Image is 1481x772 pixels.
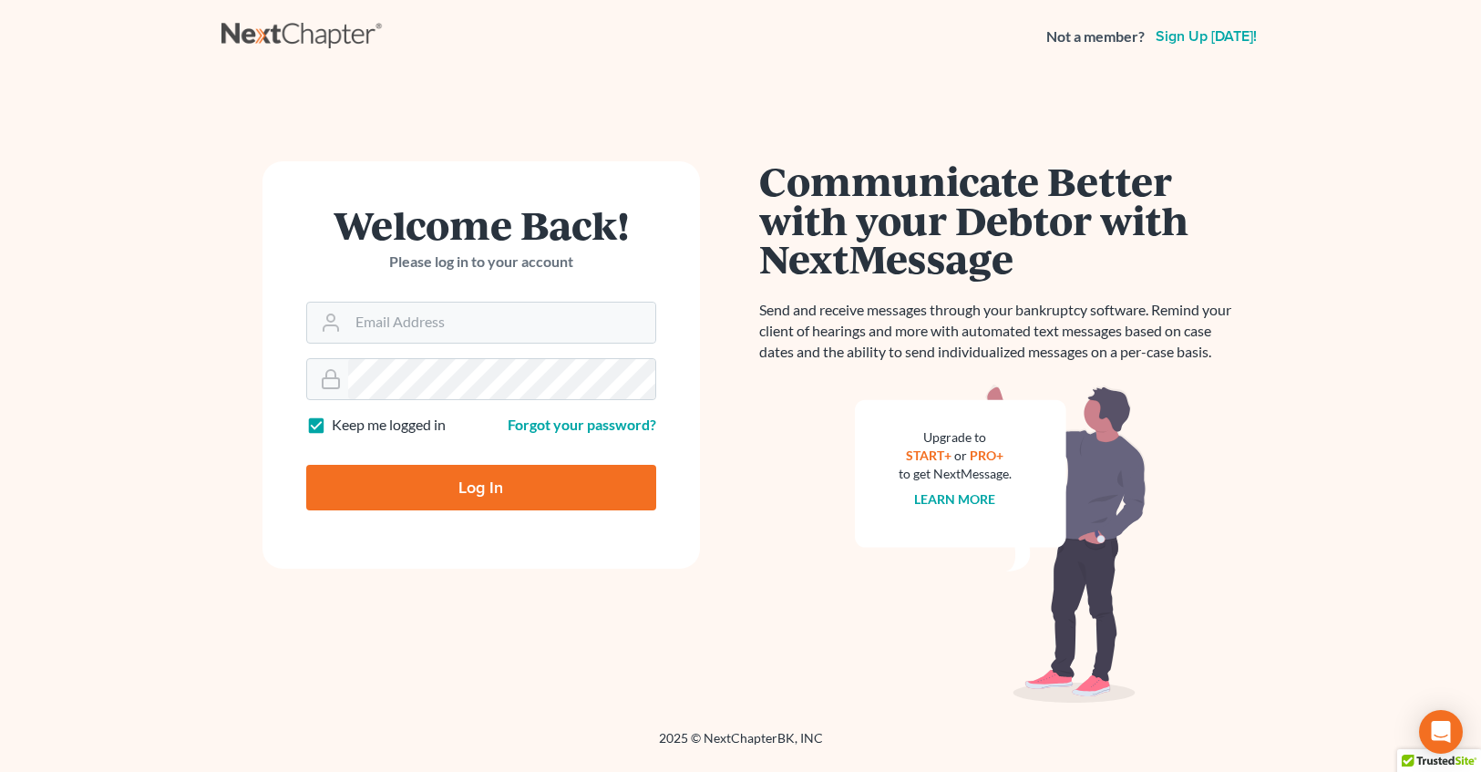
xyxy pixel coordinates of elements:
strong: Not a member? [1046,26,1145,47]
h1: Communicate Better with your Debtor with NextMessage [759,161,1242,278]
input: Email Address [348,303,655,343]
div: 2025 © NextChapterBK, INC [221,729,1260,762]
a: PRO+ [970,448,1003,463]
h1: Welcome Back! [306,205,656,244]
div: to get NextMessage. [899,465,1012,483]
p: Please log in to your account [306,252,656,273]
img: nextmessage_bg-59042aed3d76b12b5cd301f8e5b87938c9018125f34e5fa2b7a6b67550977c72.svg [855,385,1147,704]
a: START+ [906,448,951,463]
a: Sign up [DATE]! [1152,29,1260,44]
input: Log In [306,465,656,510]
div: Open Intercom Messenger [1419,710,1463,754]
span: or [954,448,967,463]
p: Send and receive messages through your bankruptcy software. Remind your client of hearings and mo... [759,300,1242,363]
div: Upgrade to [899,428,1012,447]
a: Forgot your password? [508,416,656,433]
a: Learn more [914,491,995,507]
label: Keep me logged in [332,415,446,436]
